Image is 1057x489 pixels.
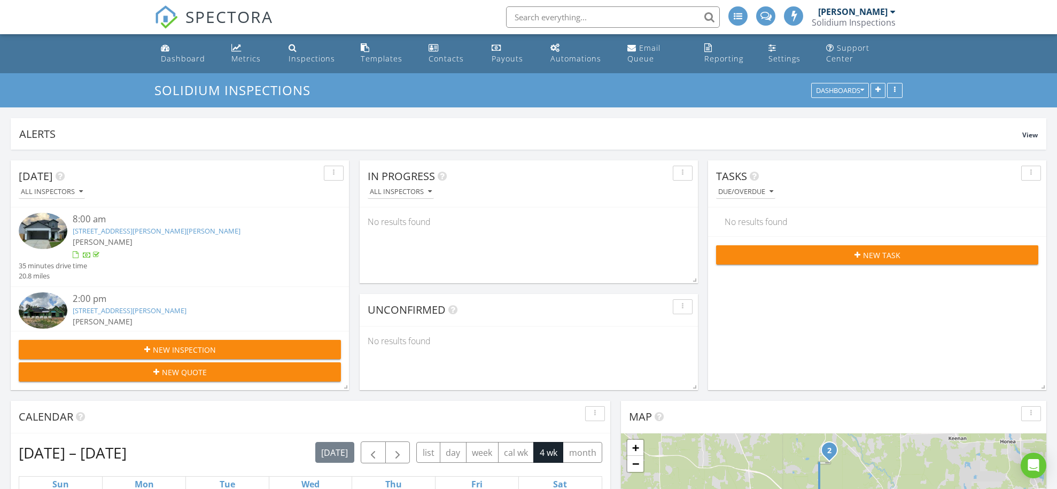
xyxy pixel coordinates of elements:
div: Contacts [429,53,464,64]
div: 8:00 am [73,213,314,226]
span: [PERSON_NAME] [73,237,133,247]
div: Open Intercom Messenger [1021,453,1046,478]
span: SPECTORA [185,5,273,28]
button: New Task [716,245,1038,265]
button: [DATE] [315,442,354,463]
a: 8:00 am [STREET_ADDRESS][PERSON_NAME][PERSON_NAME] [PERSON_NAME] 35 minutes drive time 20.8 miles [19,213,341,281]
a: 2:00 pm [STREET_ADDRESS][PERSON_NAME] [PERSON_NAME] 57 minutes drive time 31.9 miles [19,292,341,361]
a: Dashboard [157,38,219,69]
div: Inspections [289,53,335,64]
span: Calendar [19,409,73,424]
a: Email Queue [623,38,691,69]
a: Payouts [487,38,538,69]
div: 20.8 miles [19,271,87,281]
div: Settings [768,53,800,64]
button: day [440,442,467,463]
button: All Inspectors [368,185,434,199]
a: [STREET_ADDRESS][PERSON_NAME] [73,306,186,315]
button: cal wk [498,442,534,463]
button: Due/Overdue [716,185,775,199]
img: The Best Home Inspection Software - Spectora [154,5,178,29]
a: Reporting [700,38,756,69]
img: 9310051%2Fcover_photos%2F5SPFb96NmTPDyazFOjdE%2Fsmall.jpg [19,292,67,329]
i: 2 [827,447,831,455]
input: Search everything... [506,6,720,28]
div: Payouts [492,53,523,64]
div: Solidium Inspections [812,17,896,28]
div: All Inspectors [21,188,83,196]
button: New Inspection [19,340,341,359]
button: Previous [361,441,386,463]
a: Settings [764,38,813,69]
a: Inspections [284,38,348,69]
span: [DATE] [19,169,53,183]
a: SPECTORA [154,14,273,37]
div: Support Center [826,43,869,64]
div: Dashboard [161,53,205,64]
span: Tasks [716,169,747,183]
button: New Quote [19,362,341,382]
div: Email Queue [627,43,660,64]
div: No results found [360,327,698,355]
button: 4 wk [533,442,563,463]
a: Solidium Inspections [154,81,320,99]
a: Contacts [424,38,479,69]
div: Templates [361,53,402,64]
h2: [DATE] – [DATE] [19,442,127,463]
span: In Progress [368,169,435,183]
button: week [466,442,499,463]
button: Dashboards [811,83,869,98]
div: Reporting [704,53,743,64]
div: Automations [550,53,601,64]
span: Map [629,409,652,424]
a: Support Center [822,38,900,69]
button: list [416,442,440,463]
button: All Inspectors [19,185,85,199]
button: Next [385,441,410,463]
a: Automations (Advanced) [546,38,615,69]
span: New Inspection [153,344,216,355]
span: New Quote [162,367,207,378]
div: All Inspectors [370,188,432,196]
button: month [563,442,602,463]
div: Alerts [19,127,1022,141]
div: 35 minutes drive time [19,261,87,271]
div: 25203 Balmorhea Wy, Montgomery, TX 77316 [829,450,836,456]
a: Templates [356,38,416,69]
div: Due/Overdue [718,188,773,196]
div: No results found [360,207,698,236]
a: [STREET_ADDRESS][PERSON_NAME][PERSON_NAME] [73,226,240,236]
span: View [1022,130,1038,139]
a: Metrics [227,38,276,69]
div: 2:00 pm [73,292,314,306]
a: Zoom out [627,456,643,472]
img: 9318396%2Fcover_photos%2F3UEkyMoYwSgtfzganw7k%2Fsmall.jpg [19,213,67,249]
span: Unconfirmed [368,302,446,317]
div: No results found [717,207,1038,236]
span: New Task [863,250,900,261]
div: Dashboards [816,87,864,95]
a: Zoom in [627,440,643,456]
span: [PERSON_NAME] [73,316,133,327]
div: Metrics [231,53,261,64]
div: [PERSON_NAME] [818,6,888,17]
